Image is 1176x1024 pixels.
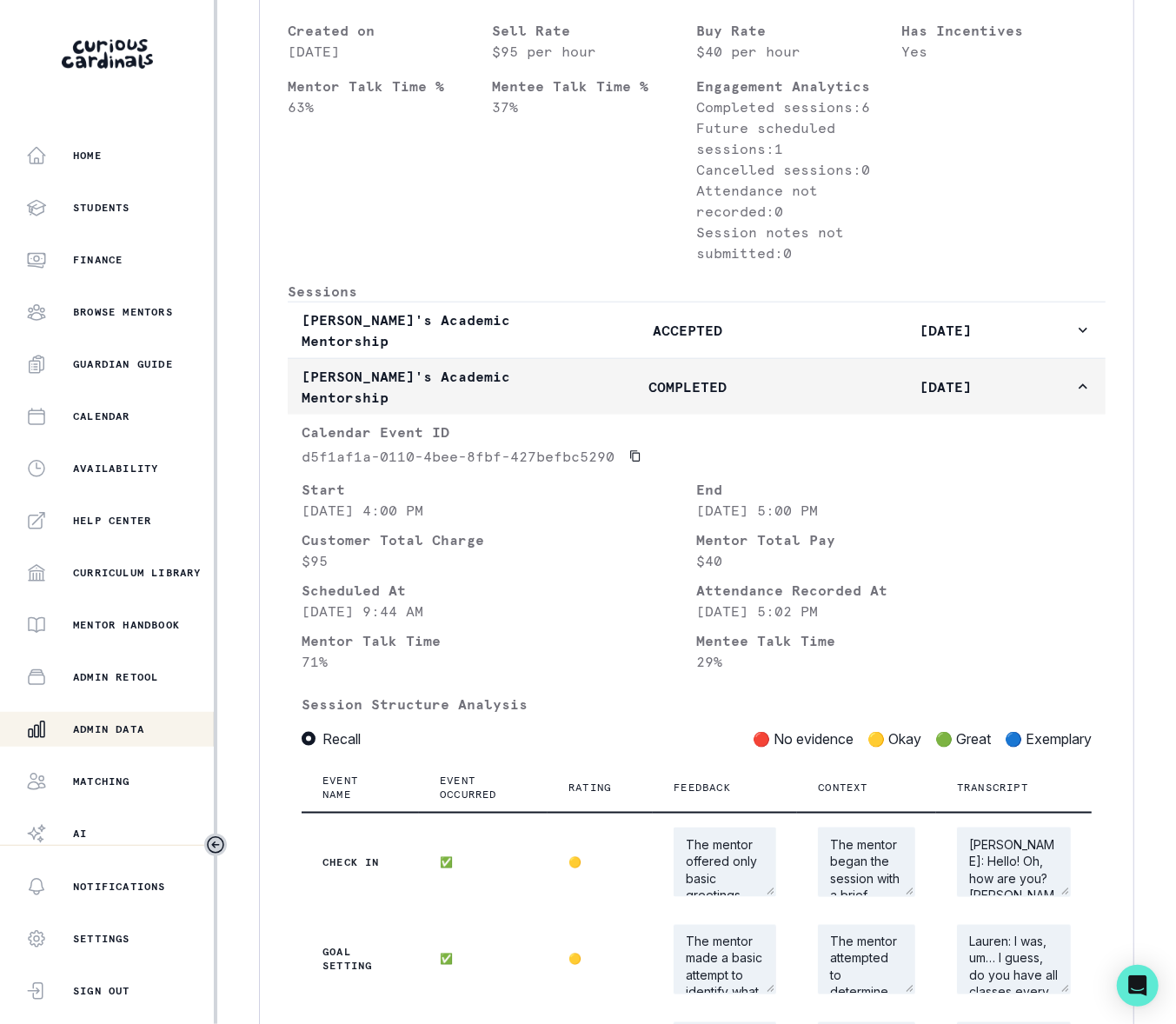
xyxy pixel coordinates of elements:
p: Sessions [288,281,1106,302]
p: Event Name [322,774,377,801]
p: Guardian Guide [73,357,173,371]
p: Mentor Handbook [73,618,180,632]
p: ACCEPTED [559,320,816,341]
p: Future scheduled sessions: 1 [697,117,901,159]
p: Calendar [73,409,130,423]
p: [DATE] 5:02 PM [697,601,1093,622]
p: $95 [302,550,697,571]
p: 29 % [697,651,1093,672]
p: Mentee Talk Time [697,630,1093,651]
textarea: The mentor attempted to determine what to focus on by asking about the student's classes and rece... [818,925,915,994]
p: Context [818,781,867,795]
p: Browse Mentors [73,305,173,319]
p: Feedback [674,781,731,795]
p: COMPLETED [559,376,816,397]
button: [PERSON_NAME]'s Academic MentorshipACCEPTED[DATE] [288,303,1106,358]
p: $40 per hour [697,41,901,62]
p: [DATE] [288,41,492,62]
button: Toggle sidebar [204,834,227,856]
p: 63 % [288,96,492,117]
p: Session notes not submitted: 0 [697,222,901,263]
p: Transcript [957,781,1028,795]
textarea: [PERSON_NAME]: Hello! Oh, how are you? [PERSON_NAME]: I'm good, how are you? Pretty good, pretty ... [957,828,1071,897]
p: $95 per hour [492,41,696,62]
p: Session Structure Analysis [302,694,1092,715]
button: Copied to clipboard [621,442,649,470]
div: Open Intercom Messenger [1117,965,1159,1007]
p: Matching [73,775,130,788]
p: Event occurred [440,774,506,801]
p: ✅ [440,953,527,967]
p: [DATE] [817,320,1074,341]
p: Engagement Analytics [697,76,901,96]
textarea: The mentor began the session with a brief greeting and surface-level questions about how the stud... [818,828,915,897]
p: Goal setting [322,946,398,974]
p: Notifications [73,880,166,894]
p: Admin Retool [73,670,158,684]
span: Recall [322,728,361,749]
button: [PERSON_NAME]'s Academic MentorshipCOMPLETED[DATE] [288,359,1106,415]
p: Start [302,479,697,500]
p: Calendar Event ID [302,422,1092,442]
p: Curriculum Library [73,566,202,580]
p: Home [73,149,102,163]
p: End [697,479,1093,500]
p: Cancelled sessions: 0 [697,159,901,180]
p: Created on [288,20,492,41]
p: Mentor Total Pay [697,529,1093,550]
p: ✅ [440,855,527,869]
p: 🟡 Okay [867,728,921,749]
p: Scheduled At [302,580,697,601]
p: Settings [73,932,130,946]
p: Mentor Talk Time [302,630,697,651]
p: Mentee Talk Time % [492,76,696,96]
p: d5f1af1a-0110-4bee-8fbf-427befbc5290 [302,446,615,467]
p: Buy Rate [697,20,901,41]
p: 🟢 Great [935,728,991,749]
p: 71 % [302,651,697,672]
img: Curious Cardinals Logo [62,39,153,69]
p: Mentor Talk Time % [288,76,492,96]
p: AI [73,827,87,841]
p: Admin Data [73,722,144,736]
p: Attendance Recorded At [697,580,1093,601]
p: Availability [73,462,158,475]
p: Attendance not recorded: 0 [697,180,901,222]
textarea: Lauren: I was, um… I guess, do you have all classes every day, or, like, no? Lauren: Okay. Um, we... [957,925,1071,994]
p: 🔵 Exemplary [1005,728,1092,749]
p: Sign Out [73,984,130,998]
p: $40 [697,550,1093,571]
p: Yes [901,41,1106,62]
p: Completed sessions: 6 [697,96,901,117]
p: Finance [73,253,123,267]
p: Check In [322,855,398,869]
p: Has Incentives [901,20,1106,41]
p: 37 % [492,96,696,117]
p: Customer Total Charge [302,529,697,550]
p: Students [73,201,130,215]
p: 🟡 [568,953,632,967]
p: [PERSON_NAME]'s Academic Mentorship [302,309,559,351]
p: [DATE] 9:44 AM [302,601,697,622]
p: [DATE] [817,376,1074,397]
p: [PERSON_NAME]'s Academic Mentorship [302,366,559,408]
p: Sell Rate [492,20,696,41]
p: Help Center [73,514,151,528]
p: [DATE] 4:00 PM [302,500,697,521]
textarea: The mentor offered only basic greetings without exploring the student's current state or experien... [674,828,776,897]
textarea: The mentor made a basic attempt to identify what to work on but didn't establish clear, specific ... [674,925,776,994]
p: 🟡 [568,855,632,869]
p: [DATE] 5:00 PM [697,500,1093,521]
p: Rating [568,781,611,795]
p: 🔴 No evidence [753,728,854,749]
